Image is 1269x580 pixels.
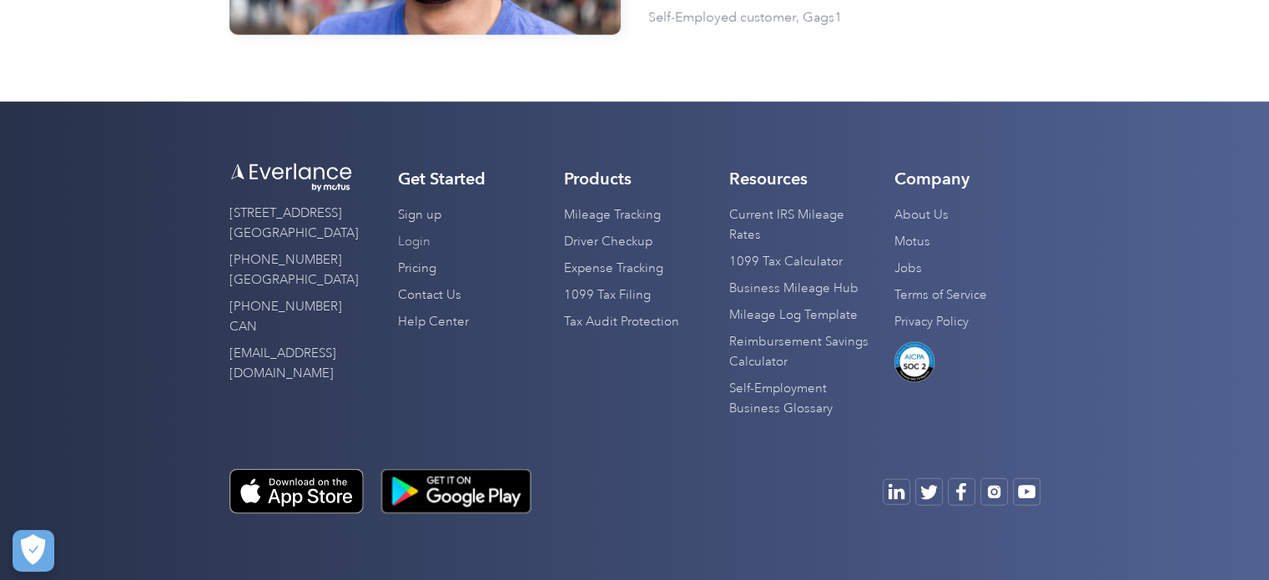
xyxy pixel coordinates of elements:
[229,340,355,387] a: [EMAIL_ADDRESS][DOMAIN_NAME]
[729,376,875,422] a: Self-Employment Business Glossary
[894,309,969,335] a: Privacy Policy
[398,255,436,282] a: Pricing
[563,229,652,255] a: Driver Checkup
[883,479,910,505] a: Open Youtube
[894,255,922,282] a: Jobs
[229,200,359,247] a: [STREET_ADDRESS][GEOGRAPHIC_DATA]
[13,530,54,572] button: Cookies Settings
[398,229,431,255] a: Login
[229,294,355,340] a: [PHONE_NUMBER] CAN
[894,282,987,309] a: Terms of Service
[729,169,808,189] h4: Resources
[729,275,859,302] a: Business Mileage Hub
[563,169,631,189] h4: Products
[398,282,461,309] a: Contact Us
[894,202,949,229] a: About Us
[229,162,355,194] img: Everlance logo white
[563,202,660,229] a: Mileage Tracking
[648,6,842,29] p: Self-Employed customer, Gags1
[563,282,650,309] a: 1099 Tax Filing
[729,302,858,329] a: Mileage Log Template
[915,478,943,506] a: Open Twitter
[729,249,843,275] a: 1099 Tax Calculator
[894,169,969,189] h4: Company
[398,309,469,335] a: Help Center
[398,169,486,189] h4: Get Started
[980,478,1008,506] a: Open Instagram
[398,202,441,229] a: Sign up
[563,309,678,335] a: Tax Audit Protection
[729,202,875,249] a: Current IRS Mileage Rates
[229,247,359,294] a: [PHONE_NUMBER] [GEOGRAPHIC_DATA]
[729,329,875,376] a: Reimbursement Savings Calculator
[1013,478,1040,506] a: Open Youtube
[563,255,662,282] a: Expense Tracking
[894,229,930,255] a: Motus
[948,478,975,506] a: Open Facebook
